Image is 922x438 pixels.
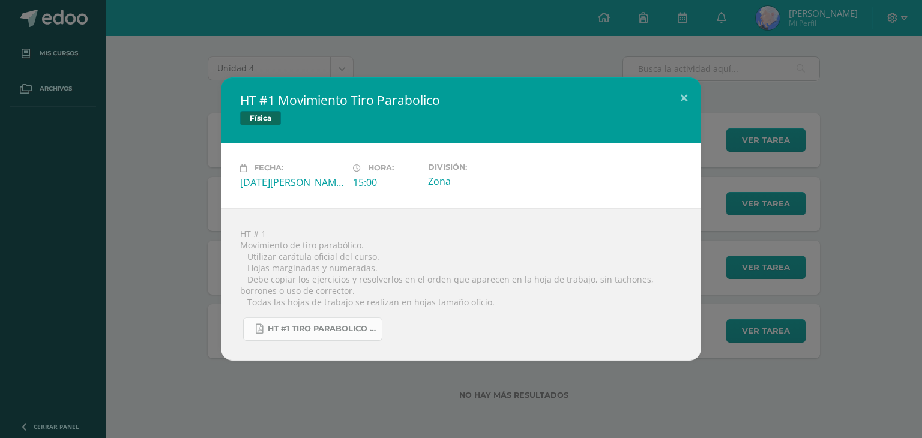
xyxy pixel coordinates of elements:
label: División: [428,163,531,172]
div: HT # 1 Movimiento de tiro parabólico.  Utilizar carátula oficial del curso.  Hojas marginadas y... [221,208,701,361]
span: Fecha: [254,164,283,173]
button: Close (Esc) [667,77,701,118]
div: Zona [428,175,531,188]
h2: HT #1 Movimiento Tiro Parabolico [240,92,682,109]
span: HT #1 tiro parabolico 4U.pdf [268,324,376,334]
div: [DATE][PERSON_NAME] [240,176,343,189]
span: Hora: [368,164,394,173]
div: 15:00 [353,176,418,189]
a: HT #1 tiro parabolico 4U.pdf [243,317,382,341]
span: Física [240,111,281,125]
